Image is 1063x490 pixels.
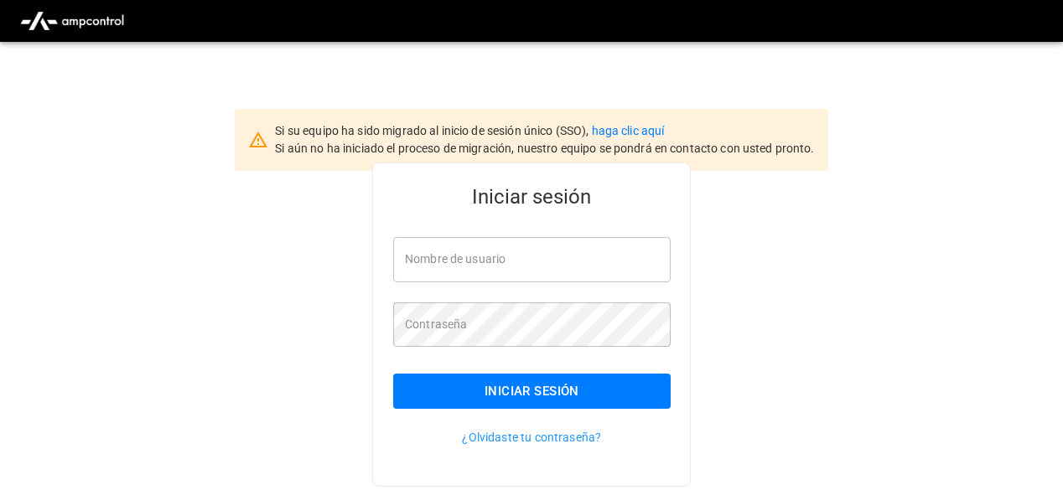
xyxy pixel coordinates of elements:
[275,142,814,155] span: Si aún no ha iniciado el proceso de migración, nuestro equipo se pondrá en contacto con usted pro...
[393,183,671,210] h5: Iniciar sesión
[393,374,671,409] button: Iniciar sesión
[275,124,591,137] span: Si su equipo ha sido migrado al inicio de sesión único (SSO),
[393,429,671,446] p: ¿Olvidaste tu contraseña?
[592,124,665,137] a: haga clic aquí
[13,5,131,37] img: ampcontrol.io logo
